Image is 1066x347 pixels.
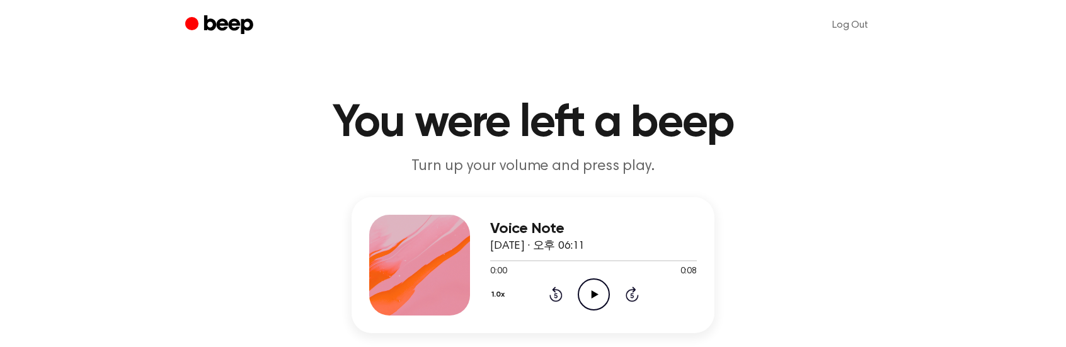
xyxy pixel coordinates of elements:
[680,265,697,278] span: 0:08
[490,241,585,252] span: [DATE] · 오후 06:11
[185,13,256,38] a: Beep
[490,284,510,305] button: 1.0x
[820,10,881,40] a: Log Out
[210,101,856,146] h1: You were left a beep
[490,220,697,237] h3: Voice Note
[291,156,775,177] p: Turn up your volume and press play.
[490,265,507,278] span: 0:00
